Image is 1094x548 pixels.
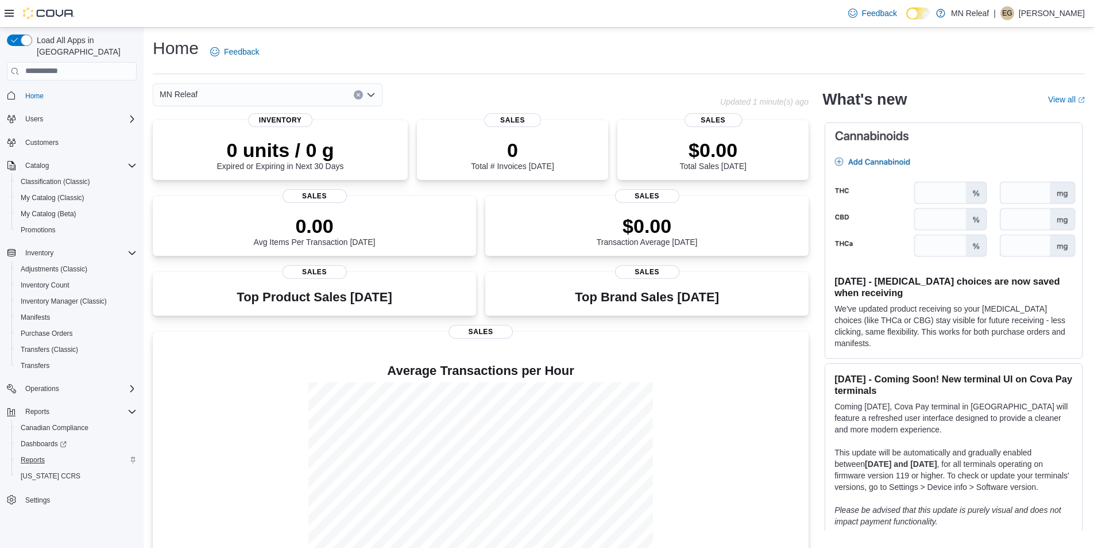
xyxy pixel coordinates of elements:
span: Sales [283,189,347,203]
a: Reports [16,453,49,467]
button: Operations [21,382,64,396]
a: Transfers [16,359,54,373]
button: Transfers [11,358,141,374]
div: Transaction Average [DATE] [597,214,698,247]
span: Dashboards [21,439,67,449]
h2: What's new [822,90,907,109]
span: Inventory [25,248,53,258]
p: Updated 1 minute(s) ago [720,97,809,106]
span: Reports [25,407,49,416]
button: Manifests [11,309,141,325]
span: Adjustments (Classic) [16,262,137,276]
span: Home [21,89,137,103]
span: Manifests [21,313,50,322]
a: [US_STATE] CCRS [16,469,85,483]
nav: Complex example [7,83,137,538]
span: Catalog [25,161,49,170]
span: [US_STATE] CCRS [21,472,80,481]
span: Canadian Compliance [16,421,137,435]
span: Sales [685,113,742,127]
button: Users [21,112,48,126]
span: Sales [449,325,513,339]
h3: Top Product Sales [DATE] [237,290,392,304]
h3: [DATE] - Coming Soon! New terminal UI on Cova Pay terminals [834,373,1073,396]
button: Canadian Compliance [11,420,141,436]
span: Inventory Manager (Classic) [16,294,137,308]
span: Canadian Compliance [21,423,88,432]
span: Purchase Orders [16,327,137,340]
button: Users [2,111,141,127]
p: $0.00 [679,139,746,162]
button: Settings [2,491,141,508]
span: Classification (Classic) [21,177,90,186]
span: Catalog [21,159,137,173]
span: Home [25,91,44,101]
span: Feedback [224,46,259,58]
a: Canadian Compliance [16,421,93,435]
button: Inventory Count [11,277,141,293]
button: Reports [2,404,141,420]
span: My Catalog (Beta) [21,209,76,219]
input: Dark Mode [906,7,930,20]
h3: Top Brand Sales [DATE] [575,290,719,304]
button: Inventory [2,245,141,261]
span: Promotions [16,223,137,237]
h4: Average Transactions per Hour [162,364,799,378]
p: 0.00 [254,214,376,237]
span: EG [1002,6,1012,20]
a: View allExternal link [1048,95,1085,104]
a: Feedback [844,2,902,25]
p: | [994,6,996,20]
h3: [DATE] - [MEDICAL_DATA] choices are now saved when receiving [834,275,1073,298]
button: [US_STATE] CCRS [11,468,141,484]
span: Sales [615,265,679,279]
span: My Catalog (Beta) [16,207,137,221]
span: Customers [21,135,137,150]
button: My Catalog (Classic) [11,190,141,206]
p: $0.00 [597,214,698,237]
span: Users [21,112,137,126]
button: Purchase Orders [11,325,141,342]
span: Operations [25,384,59,393]
span: Transfers (Classic) [16,343,137,357]
span: Inventory Count [21,281,69,290]
span: Transfers [16,359,137,373]
span: Reports [21,405,137,419]
button: Home [2,87,141,104]
button: Inventory [21,246,58,260]
a: My Catalog (Beta) [16,207,81,221]
img: Cova [23,7,75,19]
a: Purchase Orders [16,327,78,340]
strong: [DATE] and [DATE] [865,459,937,469]
span: Sales [615,189,679,203]
span: Inventory [248,113,312,127]
svg: External link [1078,97,1085,104]
span: Manifests [16,311,137,324]
button: Reports [11,452,141,468]
a: Dashboards [11,436,141,452]
button: Open list of options [366,90,376,99]
span: Load All Apps in [GEOGRAPHIC_DATA] [32,35,137,58]
span: Reports [21,455,45,465]
span: Adjustments (Classic) [21,265,87,274]
p: [PERSON_NAME] [1019,6,1085,20]
a: Manifests [16,311,55,324]
span: My Catalog (Classic) [21,193,84,202]
p: This update will be automatically and gradually enabled between , for all terminals operating on ... [834,447,1073,493]
a: Promotions [16,223,60,237]
span: Feedback [862,7,897,19]
button: Reports [21,405,54,419]
div: Einar Gudjonsson [1000,6,1014,20]
p: We've updated product receiving so your [MEDICAL_DATA] choices (like THCa or CBG) stay visible fo... [834,303,1073,349]
div: Avg Items Per Transaction [DATE] [254,214,376,247]
span: Users [25,114,43,124]
button: Adjustments (Classic) [11,261,141,277]
a: Classification (Classic) [16,175,95,189]
button: Promotions [11,222,141,238]
div: Total Sales [DATE] [679,139,746,171]
span: My Catalog (Classic) [16,191,137,205]
span: Washington CCRS [16,469,137,483]
p: 0 [471,139,554,162]
span: Classification (Classic) [16,175,137,189]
